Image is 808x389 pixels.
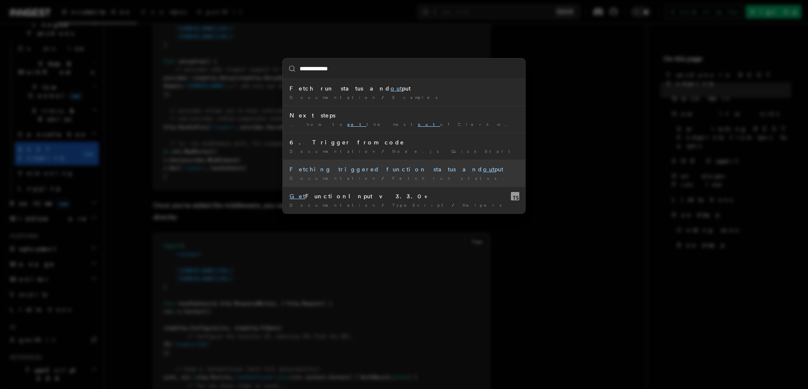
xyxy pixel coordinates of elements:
span: Documentation [290,176,378,181]
span: TypeScript [392,202,449,208]
span: Documentation [290,202,378,208]
div: Fetch run status and put [290,84,518,93]
span: Examples [392,95,443,100]
span: Documentation [290,95,378,100]
span: Node.js Quick Start [392,149,516,154]
span: Fetch run status and put [392,176,570,181]
span: / [452,202,459,208]
span: Documentation [290,149,378,154]
span: / [382,202,389,208]
div: 6. Trigger from code [290,138,518,147]
span: / [382,95,389,100]
span: Helpers [462,202,507,208]
mark: out [391,85,402,92]
mark: out [483,166,494,173]
mark: get [347,122,367,127]
span: / [382,176,389,181]
span: / [382,149,389,154]
div: Next steps [290,111,518,120]
mark: Get [290,193,305,200]
div: FunctionInput v3.3.0+ [290,192,518,200]
div: … how to the most of Clerk webhook … [290,121,518,128]
div: Fetching triggered function status and put [290,165,518,173]
mark: out [418,122,440,127]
